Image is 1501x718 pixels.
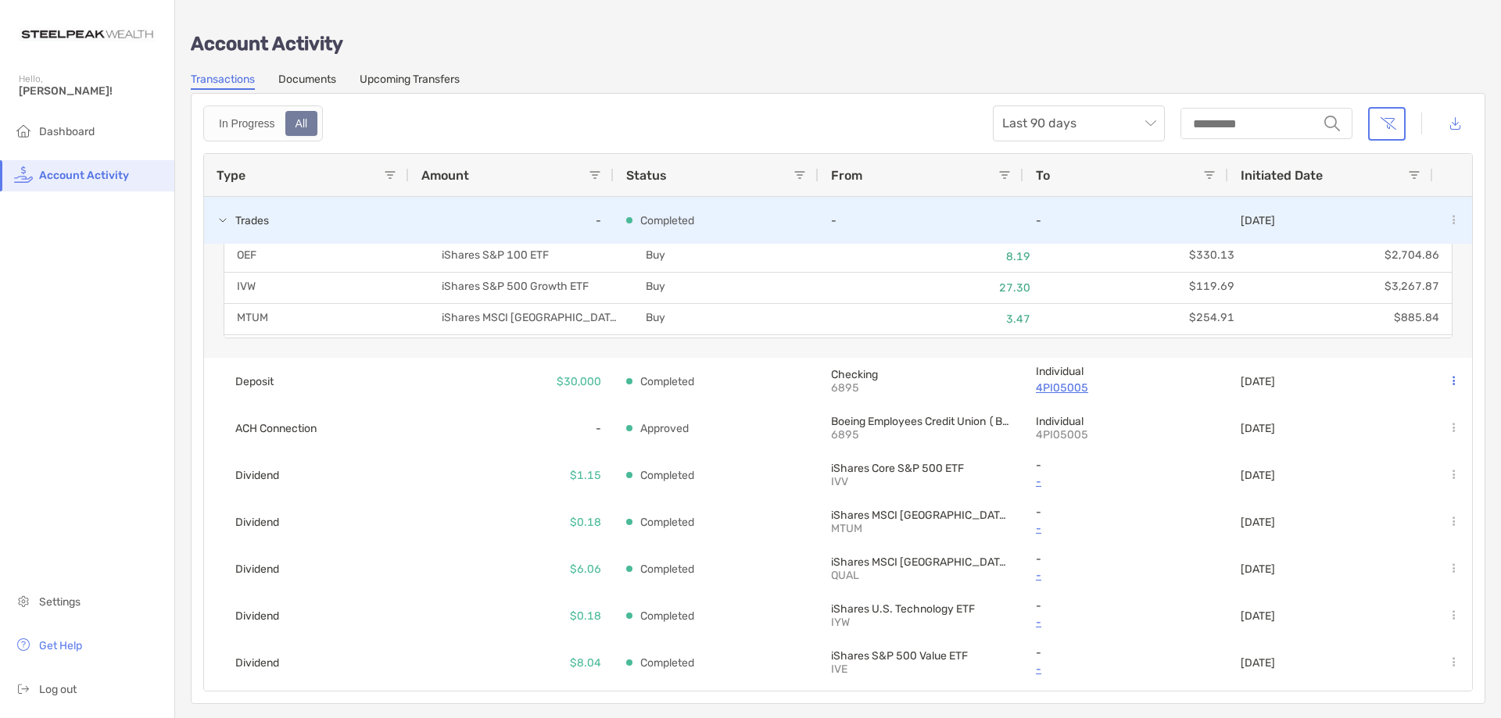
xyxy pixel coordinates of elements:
span: Trades [235,208,269,234]
a: - [1036,613,1216,632]
span: Dividend [235,509,279,535]
div: $3,438.45 [1247,335,1452,366]
p: 4PI05005 [1036,428,1145,441]
p: IVE [831,663,940,676]
img: logout icon [14,679,33,698]
p: [DATE] [1241,214,1275,227]
p: iShares Core S&P 500 ETF [831,462,1011,475]
p: [DATE] [1241,375,1275,388]
p: $6.06 [570,559,601,579]
div: IVW [224,273,429,303]
p: Completed [640,466,694,485]
a: - [1036,566,1216,585]
p: - [1036,472,1216,491]
p: - [1036,505,1216,519]
span: Dividend [235,650,279,676]
span: Account Activity [39,169,129,182]
p: iShares MSCI USA Quality Factor ETF [831,555,1011,569]
p: Checking [831,368,1011,381]
div: In Progress [210,113,284,134]
span: Dividend [235,556,279,582]
span: ACH Connection [235,416,317,441]
p: IYW [831,616,940,629]
p: 6895 [831,428,940,441]
p: [DATE] [1241,656,1275,670]
p: - [1036,599,1216,613]
span: To [1036,168,1050,183]
span: [PERSON_NAME]! [19,84,165,98]
p: 27.30 [851,278,1030,298]
p: Account Activity [191,34,1485,54]
p: $30,000 [557,372,601,391]
p: iShares MSCI USA Momentum Factor ETF [831,509,1011,522]
a: Upcoming Transfers [360,73,460,90]
p: $1.15 [570,466,601,485]
p: Boeing Employees Credit Union (BECU) - Personal Online Banking [831,415,1011,428]
a: - [1036,659,1216,679]
div: IVV [224,335,429,366]
p: - [1036,552,1216,566]
p: - [1036,214,1216,227]
div: - [409,405,614,452]
span: Dashboard [39,125,95,138]
p: $8.04 [570,653,601,673]
span: Last 90 days [1002,106,1155,141]
p: Completed [640,559,694,579]
div: $2,704.86 [1247,241,1452,272]
span: Amount [421,168,469,183]
span: Type [217,168,245,183]
div: Buy [633,241,838,272]
span: Status [626,168,667,183]
span: Dividend [235,603,279,629]
div: Buy [633,304,838,334]
p: Completed [640,606,694,626]
img: settings icon [14,591,33,610]
img: input icon [1324,116,1340,131]
a: Transactions [191,73,255,90]
p: 6895 [831,381,940,395]
button: Clear filters [1368,107,1406,141]
img: household icon [14,121,33,140]
p: Completed [640,513,694,532]
img: get-help icon [14,635,33,654]
p: - [831,214,1011,227]
span: Initiated Date [1241,168,1323,183]
div: $254.91 [1043,304,1247,334]
p: Completed [640,211,694,230]
span: From [831,168,862,183]
p: Individual [1036,365,1216,378]
div: $3,267.87 [1247,273,1452,303]
a: - [1036,519,1216,538]
div: iShares S&P 500 Growth ETF [429,273,633,303]
p: Approved [640,419,689,438]
p: 8.19 [851,247,1030,266]
div: iShares MSCI [GEOGRAPHIC_DATA] Momentum Factor ETF [429,304,633,334]
span: Log out [39,683,77,696]
div: iShares Core S&P 500 ETF [429,335,633,366]
img: activity icon [14,165,33,184]
p: Completed [640,653,694,673]
p: [DATE] [1241,563,1275,576]
div: - [409,197,614,244]
p: [DATE] [1241,422,1275,435]
a: 4PI05005 [1036,378,1216,398]
p: MTUM [831,522,940,535]
img: Zoe Logo [19,6,156,63]
p: - [1036,459,1216,472]
div: $330.13 [1043,241,1247,272]
p: iShares S&P 500 Value ETF [831,649,1011,663]
div: $885.84 [1247,304,1452,334]
div: $663.73 [1043,335,1247,366]
p: [DATE] [1241,516,1275,529]
div: $119.69 [1043,273,1247,303]
div: segmented control [203,105,323,141]
div: OEF [224,241,429,272]
p: IVV [831,475,940,488]
div: Buy [633,273,838,303]
p: - [1036,646,1216,659]
p: $0.18 [570,606,601,626]
p: Individual [1036,415,1216,428]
